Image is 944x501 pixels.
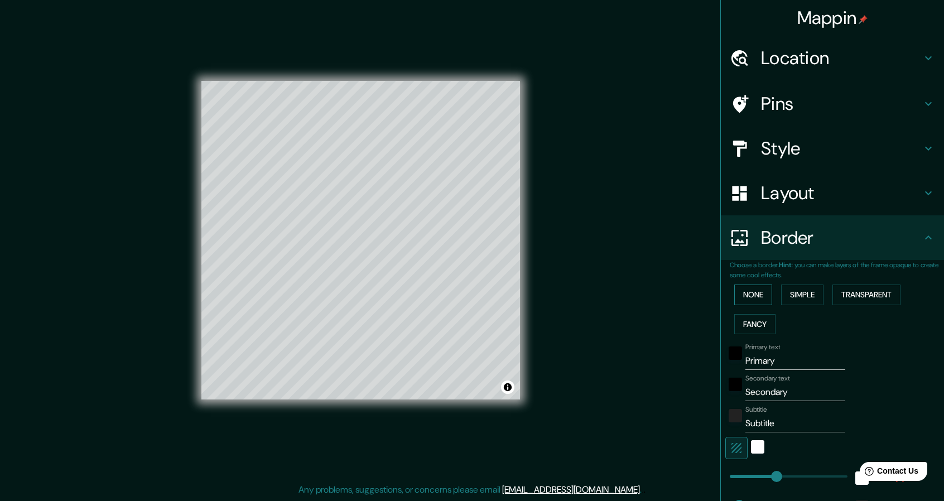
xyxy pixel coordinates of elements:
[832,285,900,305] button: Transparent
[859,15,868,24] img: pin-icon.png
[779,261,792,269] b: Hint
[721,126,944,171] div: Style
[734,314,776,335] button: Fancy
[745,374,790,383] label: Secondary text
[745,343,780,352] label: Primary text
[729,346,742,360] button: black
[797,7,868,29] h4: Mappin
[761,47,922,69] h4: Location
[298,483,642,497] p: Any problems, suggestions, or concerns please email .
[642,483,643,497] div: .
[721,215,944,260] div: Border
[729,378,742,391] button: black
[643,483,646,497] div: .
[721,171,944,215] div: Layout
[761,137,922,160] h4: Style
[745,405,767,415] label: Subtitle
[751,440,764,454] button: white
[781,285,823,305] button: Simple
[845,457,932,489] iframe: Help widget launcher
[501,380,514,394] button: Toggle attribution
[721,81,944,126] div: Pins
[734,285,772,305] button: None
[730,260,944,280] p: Choose a border. : you can make layers of the frame opaque to create some cool effects.
[761,93,922,115] h4: Pins
[721,36,944,80] div: Location
[502,484,640,495] a: [EMAIL_ADDRESS][DOMAIN_NAME]
[761,227,922,249] h4: Border
[761,182,922,204] h4: Layout
[729,409,742,422] button: color-222222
